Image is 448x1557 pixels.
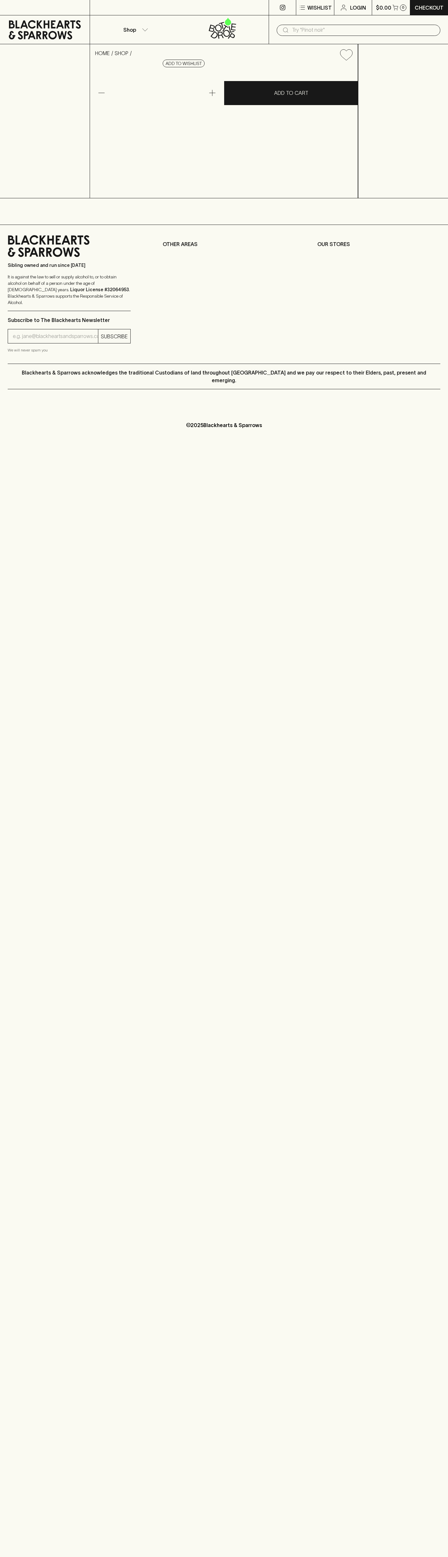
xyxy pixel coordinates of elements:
button: ADD TO CART [224,81,358,105]
p: OTHER AREAS [163,240,286,248]
button: SUBSCRIBE [98,329,130,343]
p: Blackhearts & Sparrows acknowledges the traditional Custodians of land throughout [GEOGRAPHIC_DAT... [12,369,436,384]
p: Shop [123,26,136,34]
p: It is against the law to sell or supply alcohol to, or to obtain alcohol on behalf of a person un... [8,274,131,306]
img: 17109.png [90,66,358,198]
a: HOME [95,50,110,56]
p: Sibling owned and run since [DATE] [8,262,131,268]
p: Wishlist [307,4,332,12]
p: Login [350,4,366,12]
p: Subscribe to The Blackhearts Newsletter [8,316,131,324]
p: OUR STORES [317,240,440,248]
p: Checkout [415,4,444,12]
button: Add to wishlist [163,60,205,67]
input: e.g. jane@blackheartsandsparrows.com.au [13,331,98,342]
button: Shop [90,15,179,44]
strong: Liquor License #32064953 [70,287,129,292]
p: SUBSCRIBE [101,333,128,340]
p: $0.00 [376,4,391,12]
button: Add to wishlist [338,47,355,63]
p: 0 [402,6,404,9]
p: ADD TO CART [274,89,308,97]
input: Try "Pinot noir" [292,25,435,35]
p: We will never spam you [8,347,131,353]
a: SHOP [115,50,128,56]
